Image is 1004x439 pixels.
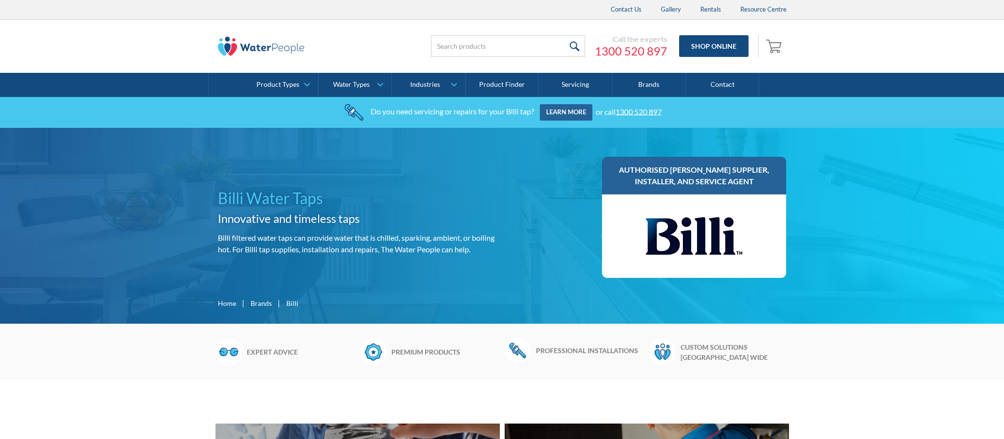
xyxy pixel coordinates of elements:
a: Product Finder [466,73,539,97]
a: Contact [686,73,759,97]
a: Industries [392,73,465,97]
a: Learn more [540,104,592,121]
a: Servicing [539,73,612,97]
img: Badge [360,338,387,365]
h1: Billi Water Taps [218,187,498,210]
div: Call the experts [595,34,667,44]
h6: Premium products [391,347,500,357]
h6: Professional installations [536,345,644,356]
a: Shop Online [679,35,749,57]
a: Home [218,298,236,308]
img: Glasses [215,338,242,365]
div: Industries [410,81,440,89]
a: 1300 520 897 [616,107,662,116]
h2: Innovative and timeless taps [218,210,498,227]
div: Billi [286,298,298,308]
p: Billi filtered water taps can provide water that is chilled, sparking, ambient, or boiling hot. F... [218,232,498,255]
h3: Authorised [PERSON_NAME] supplier, installer, and service agent [612,164,777,187]
a: Product Types [245,73,318,97]
a: Water Types [319,73,391,97]
img: shopping cart [766,38,784,54]
h6: Custom solutions [GEOGRAPHIC_DATA] wide [681,342,789,362]
div: | [277,297,281,309]
input: Search products [431,35,585,57]
div: Product Types [256,81,299,89]
img: Waterpeople Symbol [649,338,676,365]
h6: Expert advice [247,347,355,357]
a: 1300 520 897 [595,44,667,58]
a: Brands [251,298,272,308]
a: Open cart [763,35,787,58]
a: Brands [613,73,686,97]
img: The Water People [218,37,305,56]
img: Wrench [505,338,531,362]
div: or call [596,107,662,116]
div: Water Types [333,81,370,89]
img: Billi [646,204,742,268]
div: | [241,297,246,309]
div: Do you need servicing or repairs for your Billi tap? [371,107,534,116]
